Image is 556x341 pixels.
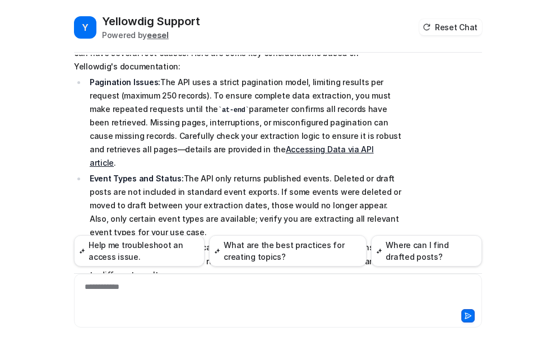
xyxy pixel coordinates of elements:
[90,76,402,170] p: The API uses a strict pagination model, limiting results per request (maximum 250 records). To en...
[90,172,402,239] p: The API only returns published events. Deleted or draft posts are not included in standard event ...
[419,19,482,35] button: Reset Chat
[218,106,249,114] code: at-end
[209,235,367,267] button: What are the best practices for creating topics?
[371,235,482,267] button: Where can I find drafted posts?
[90,77,160,87] strong: Pagination Issues:
[147,30,169,40] b: eesel
[74,235,205,267] button: Help me troubleshoot an access issue.
[74,16,96,39] span: Y
[102,29,200,41] div: Powered by
[90,174,184,183] strong: Event Types and Status:
[102,13,200,29] h2: Yellowdig Support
